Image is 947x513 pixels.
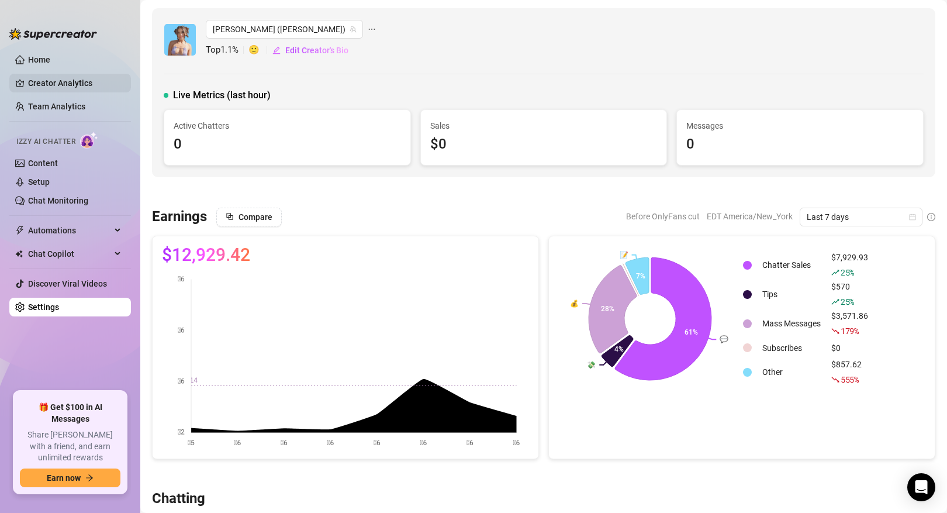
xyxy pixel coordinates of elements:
[909,214,916,221] span: calendar
[758,339,825,357] td: Subscribes
[831,298,839,306] span: rise
[152,490,205,508] h3: Chatting
[15,250,23,258] img: Chat Copilot
[758,358,825,386] td: Other
[206,43,248,57] span: Top 1.1 %
[841,296,854,307] span: 25 %
[807,208,915,226] span: Last 7 days
[85,474,94,482] span: arrow-right
[28,196,88,205] a: Chat Monitoring
[174,133,401,156] div: 0
[28,159,58,168] a: Content
[80,132,98,149] img: AI Chatter
[587,360,596,369] text: 💸
[47,473,81,483] span: Earn now
[164,24,196,56] img: Vanessa
[720,335,728,343] text: 💬
[831,251,868,279] div: $7,929.93
[28,74,122,92] a: Creator Analytics
[626,208,700,225] span: Before OnlyFans cut
[272,41,349,60] button: Edit Creator's Bio
[620,250,628,259] text: 📝
[173,88,271,102] span: Live Metrics (last hour)
[15,226,25,235] span: thunderbolt
[758,280,825,308] td: Tips
[907,473,935,501] div: Open Intercom Messenger
[758,251,825,279] td: Chatter Sales
[841,325,859,336] span: 179 %
[174,119,401,132] span: Active Chatters
[239,212,272,222] span: Compare
[570,299,579,308] text: 💰
[28,279,107,288] a: Discover Viral Videos
[162,246,250,264] span: $12,929.42
[20,469,120,487] button: Earn nowarrow-right
[707,208,793,225] span: EDT America/New_York
[430,133,658,156] div: $0
[226,212,234,221] span: block
[686,119,914,132] span: Messages
[430,119,658,132] span: Sales
[831,342,868,354] div: $0
[758,309,825,338] td: Mass Messages
[28,177,50,187] a: Setup
[368,20,376,39] span: ellipsis
[831,280,868,308] div: $570
[248,43,272,57] span: 🙂
[152,208,207,226] h3: Earnings
[841,267,854,278] span: 25 %
[285,46,348,55] span: Edit Creator's Bio
[272,46,281,54] span: edit
[16,136,75,147] span: Izzy AI Chatter
[927,213,935,221] span: info-circle
[28,302,59,312] a: Settings
[350,26,357,33] span: team
[28,102,85,111] a: Team Analytics
[28,245,111,263] span: Chat Copilot
[841,374,859,385] span: 555 %
[20,402,120,425] span: 🎁 Get $100 in AI Messages
[213,20,356,38] span: Vanessa (vanessarizzo)
[28,221,111,240] span: Automations
[28,55,50,64] a: Home
[831,376,839,384] span: fall
[831,358,868,386] div: $857.62
[831,268,839,277] span: rise
[831,309,868,338] div: $3,571.86
[831,327,839,335] span: fall
[9,28,97,40] img: logo-BBDzfeDw.svg
[216,208,282,226] button: Compare
[20,429,120,464] span: Share [PERSON_NAME] with a friend, and earn unlimited rewards
[686,133,914,156] div: 0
